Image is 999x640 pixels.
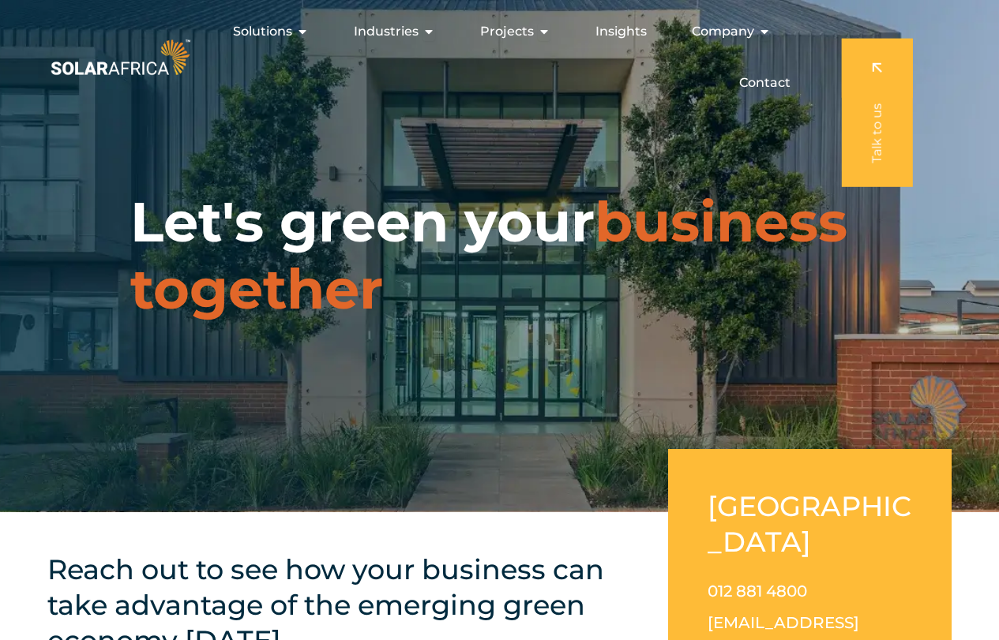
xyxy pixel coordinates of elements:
h1: Let's green your [130,189,869,323]
div: Menu Toggle [193,16,803,99]
span: Solutions [233,22,292,41]
nav: Menu [193,16,803,99]
span: Projects [480,22,534,41]
span: Company [692,22,754,41]
a: Insights [595,22,647,41]
a: Contact [739,73,791,92]
span: business together [130,188,847,323]
a: 012 881 4800 [708,582,807,601]
span: Industries [354,22,419,41]
h2: [GEOGRAPHIC_DATA] [708,488,912,560]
